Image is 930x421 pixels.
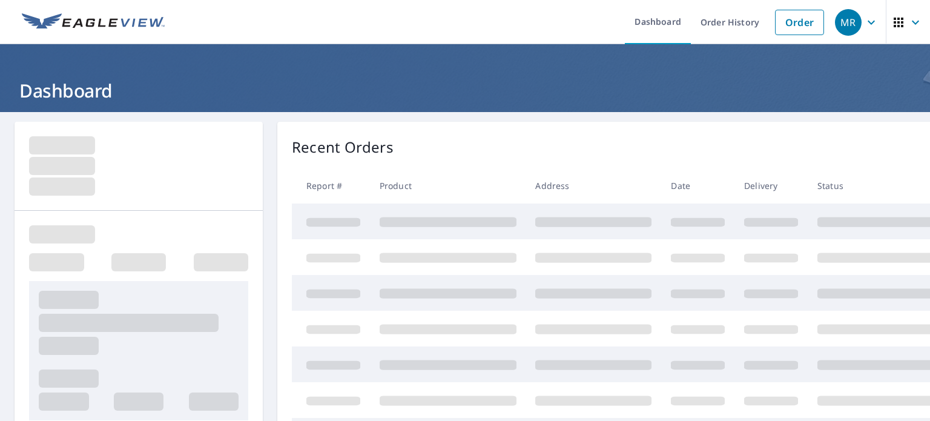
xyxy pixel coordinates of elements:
[835,9,862,36] div: MR
[734,168,808,204] th: Delivery
[526,168,661,204] th: Address
[292,168,370,204] th: Report #
[775,10,824,35] a: Order
[292,136,394,158] p: Recent Orders
[370,168,526,204] th: Product
[661,168,734,204] th: Date
[22,13,165,31] img: EV Logo
[15,78,915,103] h1: Dashboard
